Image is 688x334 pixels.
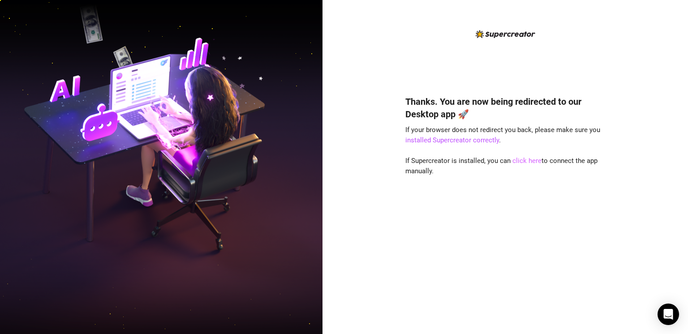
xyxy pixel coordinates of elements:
[405,136,499,144] a: installed Supercreator correctly
[405,126,600,145] span: If your browser does not redirect you back, please make sure you .
[476,30,535,38] img: logo-BBDzfeDw.svg
[405,157,598,176] span: If Supercreator is installed, you can to connect the app manually.
[658,304,679,325] div: Open Intercom Messenger
[512,157,542,165] a: click here
[405,95,605,120] h4: Thanks. You are now being redirected to our Desktop app 🚀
